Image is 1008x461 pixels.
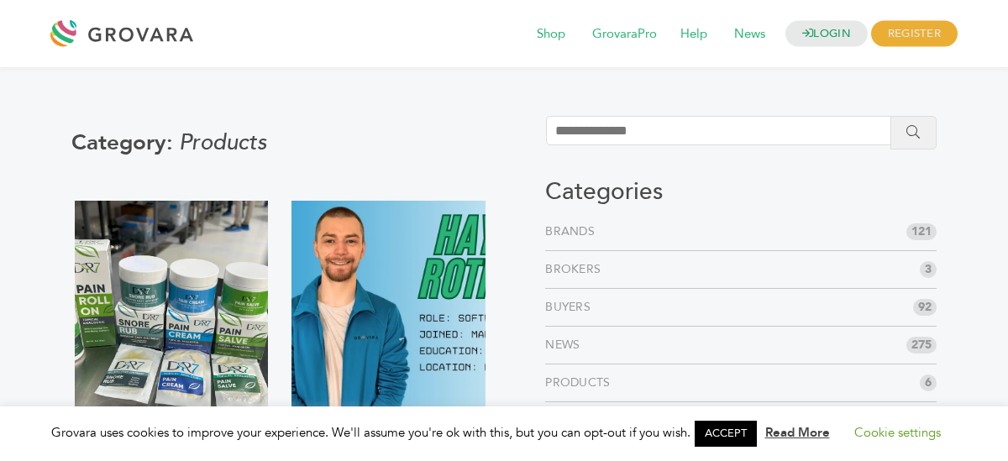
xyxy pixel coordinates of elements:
span: 121 [906,223,937,240]
span: REGISTER [871,21,958,47]
span: 275 [906,337,937,354]
a: Products [545,375,617,391]
span: 6 [920,375,937,391]
a: Buyers [545,299,597,316]
a: GrovaraPro [580,25,669,44]
a: Help [669,25,719,44]
a: Cookie settings [854,424,941,441]
h3: Categories [545,178,937,207]
span: Category [71,128,179,158]
a: ACCEPT [695,421,757,447]
a: Shop [525,25,577,44]
span: 3 [920,261,937,278]
a: News [722,25,777,44]
a: News [545,337,586,354]
span: Grovara uses cookies to improve your experience. We'll assume you're ok with this, but you can op... [51,424,958,441]
a: Read More [765,424,830,441]
span: News [722,18,777,50]
span: Products [179,128,267,158]
span: Help [669,18,719,50]
span: GrovaraPro [580,18,669,50]
span: 92 [913,299,937,316]
a: Brands [545,223,601,240]
a: Brokers [545,261,607,278]
a: LOGIN [785,21,868,47]
span: Shop [525,18,577,50]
